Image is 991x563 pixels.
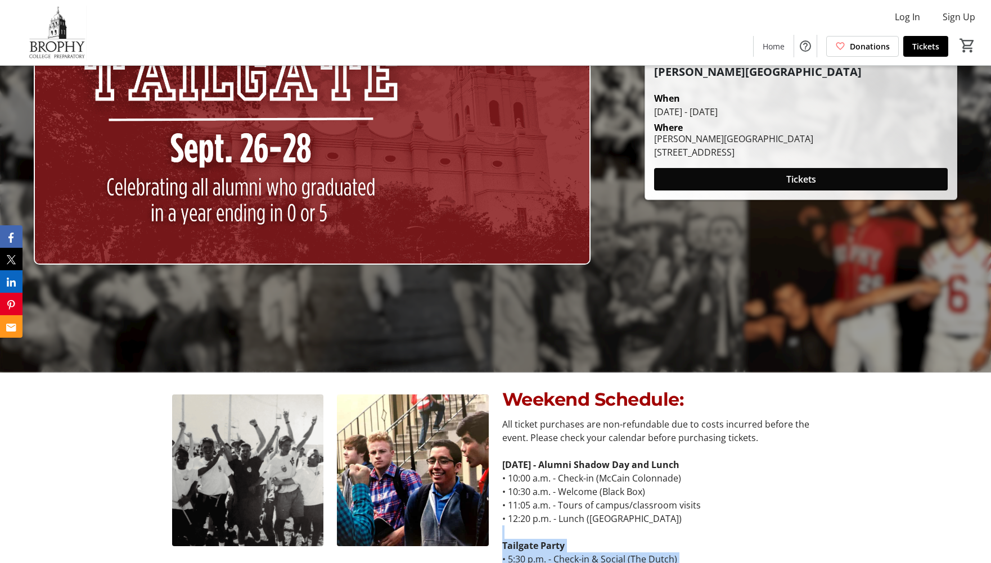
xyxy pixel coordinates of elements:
[654,105,947,119] div: [DATE] - [DATE]
[502,512,819,525] p: • 12:20 p.m. - Lunch ([GEOGRAPHIC_DATA])
[912,40,939,52] span: Tickets
[654,123,683,132] div: Where
[502,485,819,498] p: • 10:30 a.m. - Welcome (Black Box)
[886,8,929,26] button: Log In
[895,10,920,24] span: Log In
[763,40,785,52] span: Home
[172,394,324,546] img: undefined
[502,498,819,512] p: • 11:05 a.m. - Tours of campus/classroom visits
[502,417,819,444] p: All ticket purchases are non-refundable due to costs incurred before the event. Please check your...
[786,172,816,186] span: Tickets
[502,471,819,485] p: • 10:00 a.m. - Check-in (McCain Colonnade)
[794,35,817,57] button: Help
[502,539,565,552] strong: Tailgate Party
[754,36,794,57] a: Home
[502,388,684,410] span: Weekend Schedule:
[502,458,679,471] strong: [DATE] - Alumni Shadow Day and Lunch
[957,35,978,56] button: Cart
[7,4,107,61] img: Brophy College Preparatory 's Logo
[850,40,890,52] span: Donations
[934,8,984,26] button: Sign Up
[826,36,899,57] a: Donations
[337,394,489,546] img: undefined
[654,168,947,190] button: Tickets
[654,92,680,105] div: When
[654,66,947,78] p: [PERSON_NAME][GEOGRAPHIC_DATA]
[654,146,813,159] div: [STREET_ADDRESS]
[903,36,948,57] a: Tickets
[943,10,975,24] span: Sign Up
[654,132,813,146] div: [PERSON_NAME][GEOGRAPHIC_DATA]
